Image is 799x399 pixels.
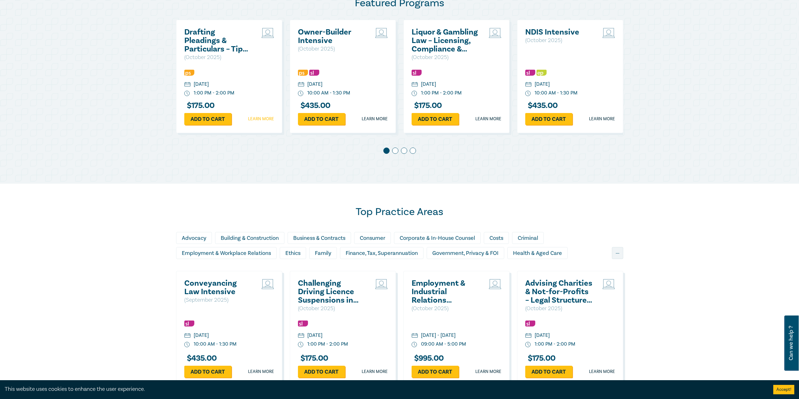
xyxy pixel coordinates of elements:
div: [DATE] [535,332,550,339]
h3: $ 175.00 [184,101,215,110]
div: 09:00 AM - 5:00 PM [421,341,466,348]
img: watch [298,342,304,348]
img: calendar [298,82,304,88]
div: Migration [414,262,449,274]
img: Live Stream [375,28,388,38]
img: watch [412,342,417,348]
a: Learn more [475,116,501,122]
h3: $ 995.00 [412,354,444,363]
a: Conveyancing Law Intensive [184,279,252,296]
img: watch [184,91,190,96]
p: ( October 2025 ) [184,53,252,62]
div: Advocacy [176,232,212,244]
p: ( September 2025 ) [184,296,252,304]
img: calendar [525,333,532,339]
div: [DATE] [421,81,436,88]
a: Challenging Driving Licence Suspensions in [GEOGRAPHIC_DATA] [298,279,365,305]
h3: $ 175.00 [525,354,556,363]
p: ( October 2025 ) [412,53,479,62]
a: Add to cart [525,366,572,378]
div: Personal Injury & Medico-Legal [452,262,540,274]
div: Consumer [354,232,391,244]
h2: Advising Charities & Not-for-Profits – Legal Structures, Compliance & Risk Management [525,279,593,305]
img: Professional Skills [298,70,308,76]
a: Add to cart [298,366,345,378]
a: Liquor & Gambling Law – Licensing, Compliance & Regulations [412,28,479,53]
h2: Top Practice Areas [176,206,623,218]
img: watch [525,91,531,96]
a: Add to cart [184,366,231,378]
div: Litigation & Dispute Resolution [323,262,411,274]
a: NDIS Intensive [525,28,593,36]
div: 10:00 AM - 1:30 PM [194,341,236,348]
div: Family [309,247,337,259]
a: Owner-Builder Intensive [298,28,365,45]
div: Building & Construction [215,232,284,244]
h3: $ 435.00 [184,354,217,363]
img: Live Stream [602,28,615,38]
img: watch [298,91,304,96]
a: Add to cart [184,113,231,125]
a: Add to cart [412,366,459,378]
img: calendar [412,82,418,88]
div: [DATE] [194,332,209,339]
a: Add to cart [525,113,572,125]
div: 1:00 PM - 2:00 PM [307,341,348,348]
div: Government, Privacy & FOI [427,247,504,259]
img: Substantive Law [525,70,535,76]
div: 1:00 PM - 2:00 PM [535,341,575,348]
img: calendar [184,82,191,88]
img: watch [525,342,531,348]
div: [DATE] [535,81,550,88]
div: [DATE] [307,81,322,88]
div: Employment & Workplace Relations [176,247,277,259]
div: Intellectual Property [257,262,320,274]
a: Learn more [589,116,615,122]
h3: $ 435.00 [525,101,558,110]
div: Ethics [280,247,306,259]
a: Employment & Industrial Relations (Elective Topic) ([DATE]) [412,279,479,305]
a: Learn more [362,116,388,122]
img: Substantive Law [184,321,194,326]
img: Substantive Law [309,70,319,76]
a: Learn more [589,369,615,375]
h2: Drafting Pleadings & Particulars – Tips & Traps [184,28,252,53]
div: Business & Contracts [288,232,351,244]
img: Live Stream [262,28,274,38]
div: Costs [484,232,509,244]
a: Add to cart [298,113,345,125]
div: Insolvency & Restructuring [176,262,254,274]
span: Can we help ? [788,319,794,367]
div: Health & Aged Care [507,247,568,259]
div: 10:00 AM - 1:30 PM [307,89,350,97]
a: Learn more [362,369,388,375]
h3: $ 175.00 [298,354,328,363]
a: Learn more [248,369,274,375]
img: calendar [525,82,532,88]
img: Substantive Law [525,321,535,326]
img: Live Stream [489,28,501,38]
a: Learn more [475,369,501,375]
div: [DATE] [194,81,209,88]
div: 10:00 AM - 1:30 PM [535,89,577,97]
div: Criminal [512,232,544,244]
img: Live Stream [489,279,501,289]
img: watch [412,91,417,96]
h3: $ 175.00 [412,101,442,110]
img: calendar [298,333,304,339]
div: Corporate & In-House Counsel [394,232,481,244]
img: watch [184,342,190,348]
div: [DATE] [307,332,322,339]
p: ( October 2025 ) [412,305,479,313]
img: Substantive Law [412,70,422,76]
a: Add to cart [412,113,459,125]
img: Ethics & Professional Responsibility [537,70,547,76]
div: [DATE] - [DATE] [421,332,456,339]
div: 1:00 PM - 2:00 PM [421,89,462,97]
img: calendar [184,333,191,339]
button: Accept cookies [773,385,794,394]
